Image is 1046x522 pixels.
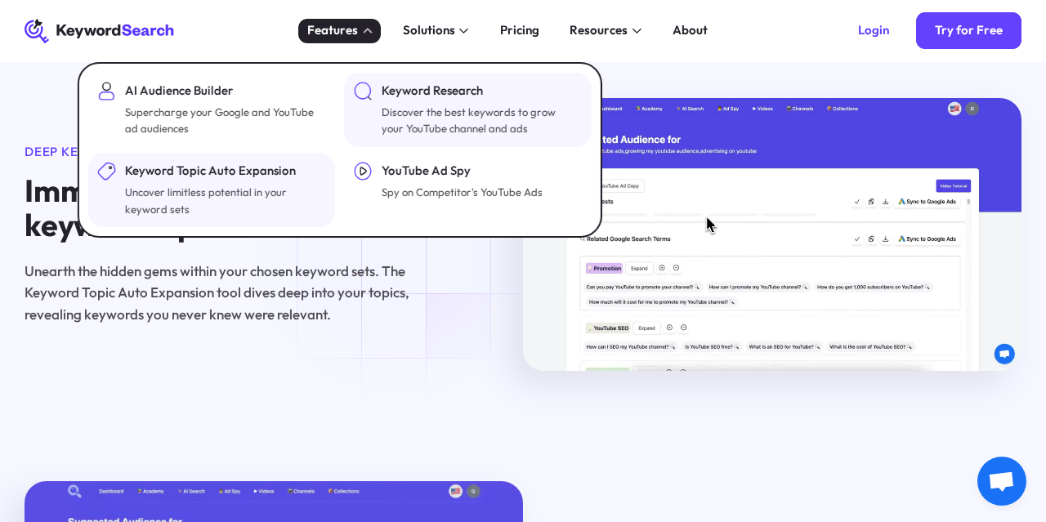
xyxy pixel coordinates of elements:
div: YouTube Ad Spy [382,162,543,181]
div: Deep Keyword Diving [25,143,457,162]
div: Features [307,21,358,40]
a: AI Audience BuilderSupercharge your Google and YouTube ad audiences [88,73,335,147]
div: Pricing [500,21,539,40]
h4: Immerse in your keyword [25,174,457,242]
a: About [664,19,717,43]
a: Login [839,12,907,49]
a: Keyword Topic Auto ExpansionUncover limitless potential in your keyword sets [88,153,335,227]
a: Open chat [977,457,1026,506]
div: Uncover limitless potential in your keyword sets [125,184,323,218]
div: Spy on Competitor's YouTube Ads [382,184,543,201]
a: Try for Free [916,12,1021,49]
div: AI Audience Builder [125,82,323,100]
div: Keyword Research [382,82,579,100]
div: About [673,21,708,40]
div: Login [858,23,889,38]
a: Pricing [490,19,548,43]
p: Unearth the hidden gems within your chosen keyword sets. The Keyword Topic Auto Expansion tool di... [25,261,457,326]
a: YouTube Ad SpySpy on Competitor's YouTube Ads [344,153,591,227]
div: Discover the best keywords to grow your YouTube channel and ads [382,104,579,138]
div: Try for Free [935,23,1003,38]
a: Keyword ResearchDiscover the best keywords to grow your YouTube channel and ads [344,73,591,147]
div: Resources [570,21,628,40]
div: Keyword Topic Auto Expansion [125,162,323,181]
nav: Features [77,62,601,238]
div: Supercharge your Google and YouTube ad audiences [125,104,323,138]
div: Solutions [403,21,455,40]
